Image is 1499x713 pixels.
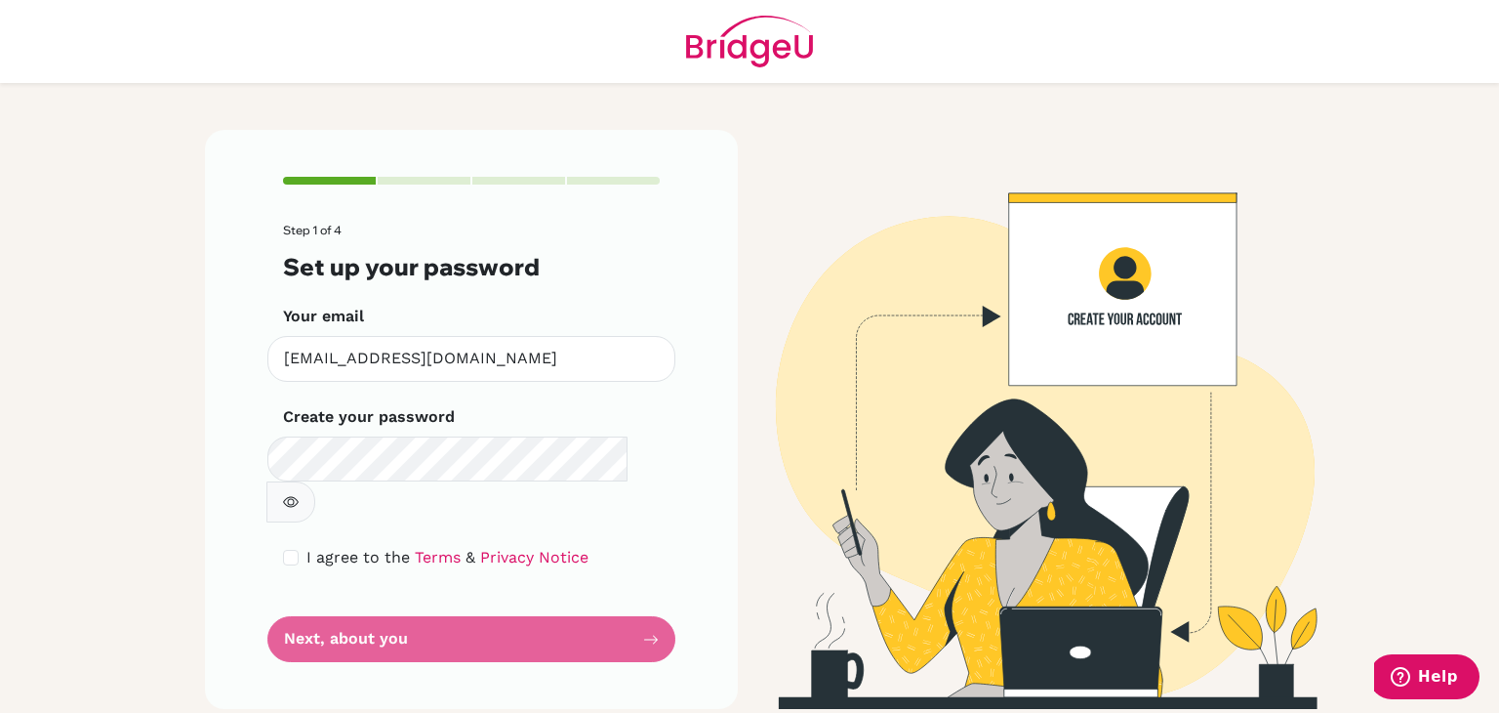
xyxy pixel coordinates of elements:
[1374,654,1479,703] iframe: Opens a widget where you can find more information
[283,405,455,429] label: Create your password
[466,548,475,566] span: &
[283,253,660,281] h3: Set up your password
[283,305,364,328] label: Your email
[480,548,588,566] a: Privacy Notice
[283,223,342,237] span: Step 1 of 4
[267,336,675,382] input: Insert your email*
[415,548,461,566] a: Terms
[306,548,410,566] span: I agree to the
